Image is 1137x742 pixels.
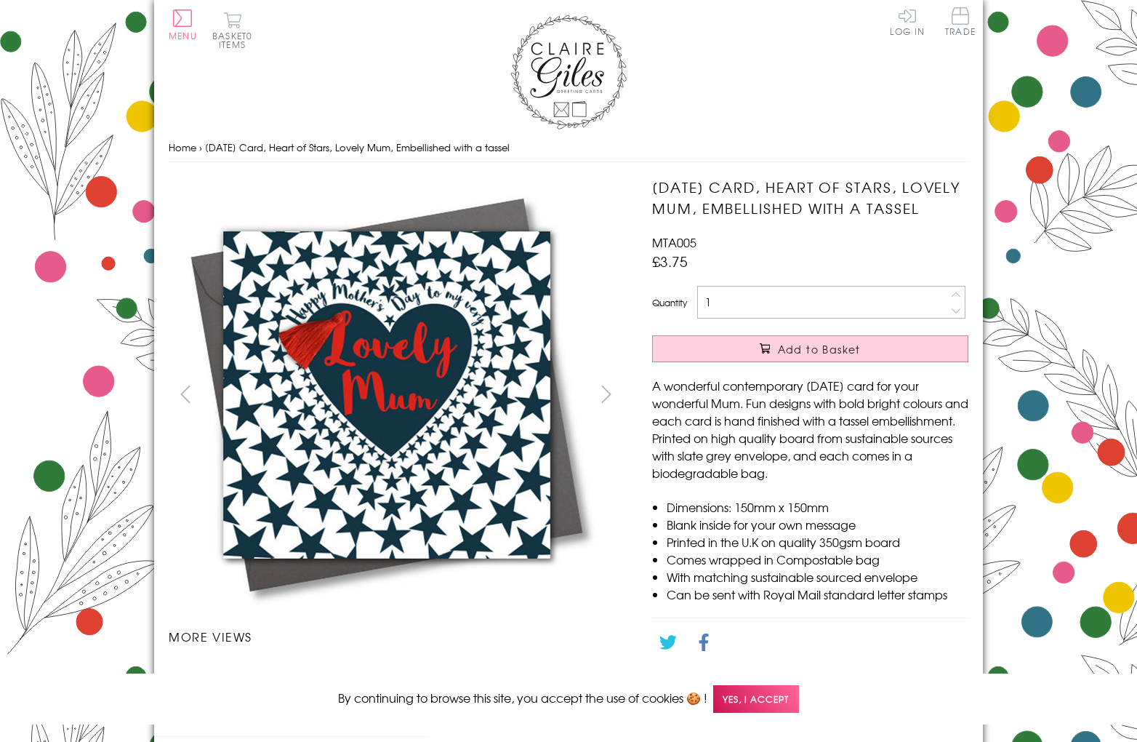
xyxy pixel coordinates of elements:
span: [DATE] Card, Heart of Stars, Lovely Mum, Embellished with a tassel [205,140,510,154]
li: Carousel Page 4 [510,660,623,692]
span: Trade [945,7,976,36]
li: Carousel Page 3 [395,660,509,692]
button: next [590,378,623,410]
span: Menu [169,29,197,42]
li: Blank inside for your own message [667,516,968,533]
p: A wonderful contemporary [DATE] card for your wonderful Mum. Fun designs with bold bright colours... [652,377,968,482]
li: With matching sustainable sourced envelope [667,568,968,586]
span: MTA005 [652,234,696,251]
a: Trade [945,7,976,39]
li: Can be sent with Royal Mail standard letter stamps [667,586,968,603]
li: Carousel Page 1 (Current Slide) [169,660,282,692]
li: Carousel Page 2 [282,660,395,692]
a: Log In [890,7,925,36]
img: Mother's Day Card, Heart of Stars, Lovely Mum, Embellished with a tassel [623,177,1059,613]
span: Add to Basket [778,342,861,356]
span: Yes, I accept [713,685,799,714]
button: Basket0 items [212,12,252,49]
span: £3.75 [652,251,688,271]
ul: Carousel Pagination [169,660,623,692]
span: › [199,140,202,154]
img: Mother's Day Card, Heart of Stars, Lovely Mum, Embellished with a tassel [169,177,605,613]
nav: breadcrumbs [169,133,968,163]
label: Quantity [652,296,687,309]
li: Comes wrapped in Compostable bag [667,551,968,568]
button: prev [169,378,201,410]
li: Printed in the U.K on quality 350gsm board [667,533,968,551]
button: Menu [169,9,197,40]
span: 0 items [219,29,252,51]
h3: More views [169,628,623,645]
li: Dimensions: 150mm x 150mm [667,498,968,516]
a: Home [169,140,196,154]
h1: [DATE] Card, Heart of Stars, Lovely Mum, Embellished with a tassel [652,177,968,219]
button: Add to Basket [652,335,968,362]
img: Claire Giles Greetings Cards [510,15,627,129]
